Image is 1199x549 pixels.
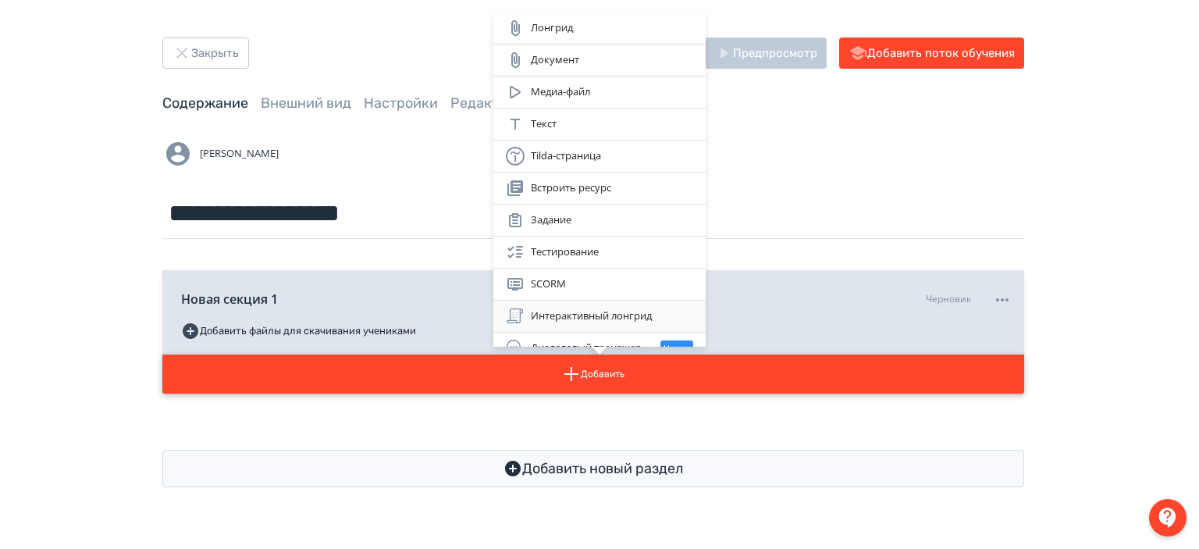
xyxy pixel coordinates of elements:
div: Документ [506,51,693,70]
div: Текст [506,115,693,134]
div: Лонгрид [506,19,693,37]
div: Встроить ресурс [506,179,693,198]
div: Интерактивный лонгрид [506,307,693,326]
div: SCORM [506,275,693,294]
div: Tilda-страница [506,147,693,166]
div: Тестирование [506,243,693,262]
div: Задание [506,211,693,230]
span: Новое [664,342,690,355]
div: Диалоговый тренажер [506,339,693,358]
div: Медиа-файл [506,83,693,102]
